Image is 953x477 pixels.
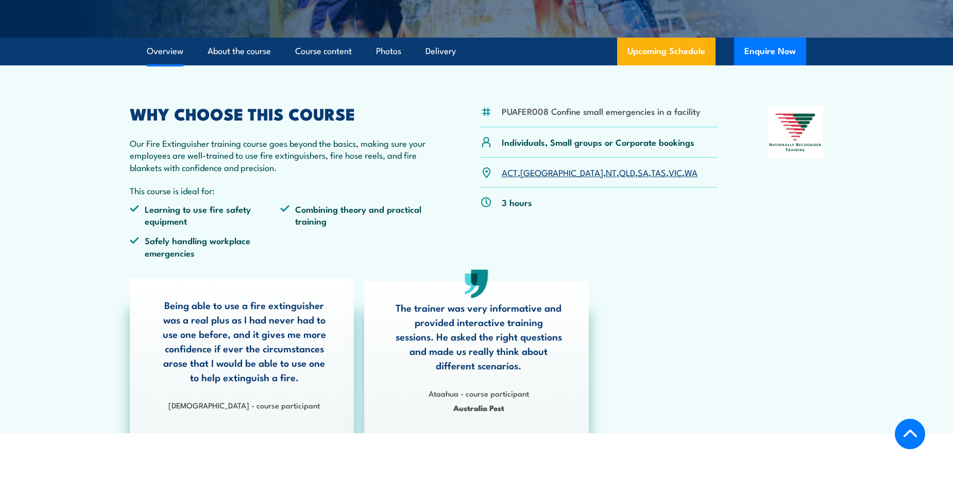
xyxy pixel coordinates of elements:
[606,166,617,178] a: NT
[619,166,635,178] a: QLD
[280,203,431,227] li: Combining theory and practical training
[669,166,682,178] a: VIC
[651,166,666,178] a: TAS
[502,105,701,117] li: PUAFER008 Confine small emergencies in a facility
[502,136,694,148] p: Individuals, Small groups or Corporate bookings
[502,196,532,208] p: 3 hours
[376,38,401,65] a: Photos
[429,387,529,399] strong: Ataahua - course participant
[734,38,806,65] button: Enquire Now
[520,166,603,178] a: [GEOGRAPHIC_DATA]
[617,38,716,65] a: Upcoming Schedule
[130,203,280,227] li: Learning to use fire safety equipment
[147,38,183,65] a: Overview
[160,298,328,384] p: Being able to use a fire extinguisher was a real plus as I had never had to use one before, and i...
[502,166,697,178] p: , , , , , , ,
[295,38,352,65] a: Course content
[685,166,697,178] a: WA
[395,402,563,414] span: Australia Post
[426,38,456,65] a: Delivery
[502,166,518,178] a: ACT
[395,300,563,372] p: The trainer was very informative and provided interactive training sessions. He asked the right q...
[768,106,823,159] img: Nationally Recognised Training logo.
[130,234,280,259] li: Safely handling workplace emergencies
[130,137,431,173] p: Our Fire Extinguisher training course goes beyond the basics, making sure your employees are well...
[208,38,271,65] a: About the course
[168,399,320,411] strong: [DEMOGRAPHIC_DATA] - course participant
[130,184,431,196] p: This course is ideal for:
[130,106,431,121] h2: WHY CHOOSE THIS COURSE
[638,166,649,178] a: SA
